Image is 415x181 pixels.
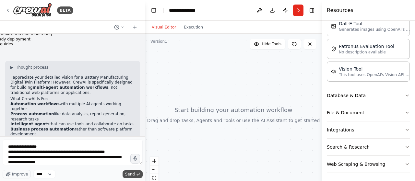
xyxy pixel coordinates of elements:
strong: multi-agent automation workflows [32,85,108,90]
button: Search & Research [327,139,410,155]
img: PatronusEvalTool [331,46,336,51]
span: ▶ [10,65,13,70]
button: Send [123,170,143,178]
div: Version 1 [150,39,167,44]
nav: breadcrumb [169,7,201,14]
button: Start a new chat [130,23,140,31]
button: Web Scraping & Browsing [327,156,410,173]
p: Generates images using OpenAI's Dall-E model. [339,27,410,32]
button: Hide right sidebar [307,6,316,15]
div: Dall-E Tool [339,20,410,27]
p: This tool uses OpenAI's Vision API to describe the contents of an image. [339,72,410,77]
strong: Process automation [10,112,54,116]
button: Execution [180,23,207,31]
button: Click to speak your automation idea [130,154,140,164]
div: BETA [57,6,73,14]
span: Thought process [16,65,48,70]
img: Logo [13,3,52,17]
button: Improve [3,170,31,178]
button: ▶Thought process [10,65,48,70]
img: VisionTool [331,69,336,74]
strong: Automation workflows [10,102,60,106]
span: Send [125,172,135,177]
h4: Resources [327,6,353,14]
p: I appreciate your detailed vision for a Battery Manufacturing Digital Twin Platform! However, Cre... [10,75,135,95]
button: zoom in [150,157,159,165]
li: rather than software platform development [10,127,135,137]
span: Hide Tools [262,41,281,47]
button: File & Document [327,104,410,121]
li: that can use tools and collaborate on tasks [10,122,135,127]
p: No description available [339,50,394,55]
span: Improve [12,172,28,177]
strong: Business process automation [10,127,75,131]
button: Database & Data [327,87,410,104]
button: Hide left sidebar [149,6,158,15]
button: Hide Tools [250,39,285,49]
button: Switch to previous chat [112,23,127,31]
li: with multiple AI agents working together [10,102,135,112]
div: Patronus Evaluation Tool [339,43,394,50]
img: DallETool [331,24,336,29]
li: like data analysis, report generation, research tasks [10,112,135,122]
div: Vision Tool [339,66,410,72]
h2: What CrewAI Is For: [10,96,135,102]
button: Visual Editor [148,23,180,31]
button: Integrations [327,121,410,138]
button: zoom out [150,165,159,174]
strong: Intelligent agents [10,122,50,126]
